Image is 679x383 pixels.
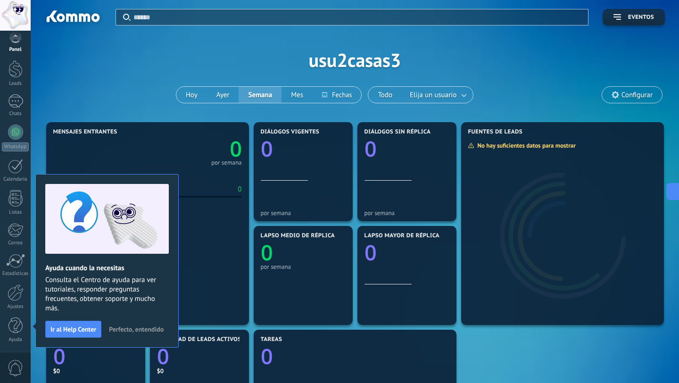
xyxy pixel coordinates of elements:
[2,337,29,343] div: Ayuda
[2,176,29,183] div: Calendario
[105,322,168,336] button: Perfecto, entendido
[603,9,665,25] button: Eventos
[230,134,242,163] text: 0
[2,111,29,117] div: Chats
[239,87,282,103] button: Semana
[53,342,66,371] text: 0
[53,342,138,371] a: 0
[261,336,282,343] span: Tareas
[176,87,207,103] button: Hoy
[364,209,449,216] div: por semana
[53,129,117,135] span: Mensajes entrantes
[468,129,523,135] span: Fuentes de leads
[408,89,458,101] span: Elija un usuario
[261,134,273,163] text: 0
[157,342,169,371] text: 0
[368,87,402,103] button: Todo
[468,142,582,150] div: No hay suficientes datos para mostrar
[621,91,653,99] span: Configurar
[364,134,377,163] text: 0
[261,209,346,216] div: por semana
[238,185,241,194] div: 0
[207,87,239,103] button: Ayer
[313,87,361,103] button: Fechas
[2,240,29,246] div: Correo
[282,87,313,103] button: Mes
[45,275,169,313] span: Consulta el Centro de ayuda para ver tutoriales, responder preguntas frecuentes, obtener soporte ...
[261,263,346,270] div: por semana
[157,342,242,371] a: 0
[2,271,29,277] div: Estadísticas
[261,238,273,267] text: 0
[211,160,242,165] div: por semana
[628,14,654,21] span: Eventos
[364,129,431,135] span: Diálogos sin réplica
[261,233,335,239] span: Lapso medio de réplica
[402,87,473,103] button: Elija un usuario
[50,326,96,333] span: Ir al Help Center
[2,47,29,53] div: Panel
[148,134,242,163] a: 0
[109,326,164,333] span: Perfecto, entendido
[2,142,29,151] div: WhatsApp
[2,304,29,310] div: Ajustes
[53,367,138,375] div: $0
[2,209,29,216] div: Listas
[2,81,29,87] div: Leads
[261,129,320,135] span: Diálogos vigentes
[261,342,273,371] text: 0
[45,321,101,338] button: Ir al Help Center
[364,238,377,267] text: 0
[261,342,449,371] a: 0
[364,233,439,239] span: Lapso mayor de réplica
[157,336,241,343] span: Cantidad de leads activos
[157,367,242,375] div: $0
[45,264,169,273] h2: Ayuda cuando la necesitas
